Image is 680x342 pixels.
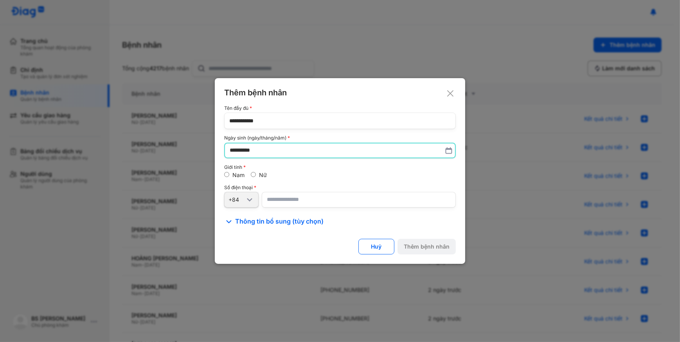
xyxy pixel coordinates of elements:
label: Nam [232,172,245,178]
button: Huỷ [358,239,394,254]
div: Thêm bệnh nhân [404,243,450,250]
button: Thêm bệnh nhân [398,239,456,254]
div: Tên đầy đủ [224,106,456,111]
div: Thêm bệnh nhân [224,88,456,98]
div: +84 [228,196,245,203]
label: Nữ [259,172,267,178]
span: Thông tin bổ sung (tùy chọn) [235,217,324,226]
div: Số điện thoại [224,185,456,190]
div: Giới tính [224,165,456,170]
div: Ngày sinh (ngày/tháng/năm) [224,135,456,141]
